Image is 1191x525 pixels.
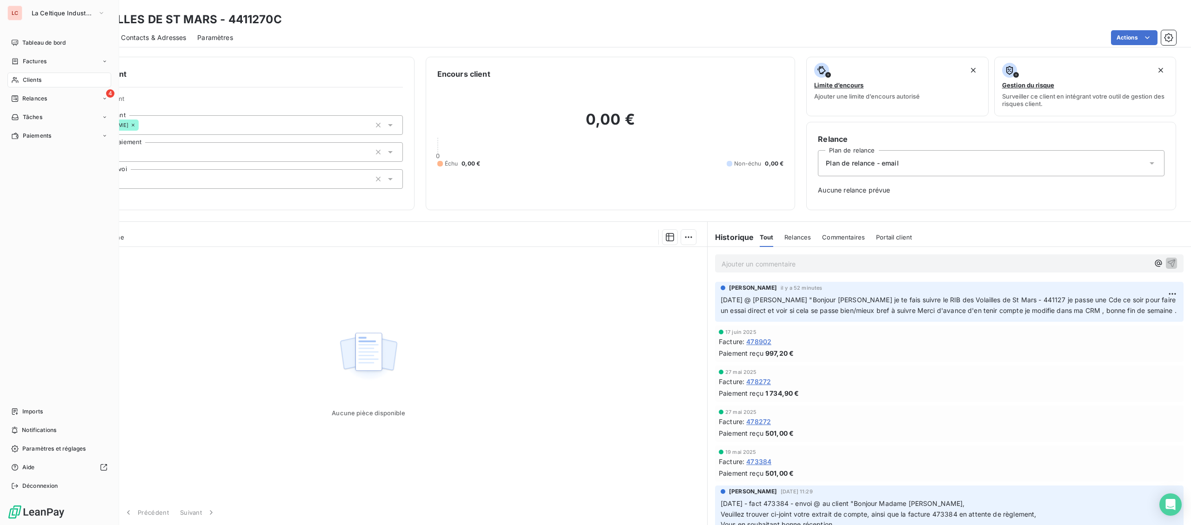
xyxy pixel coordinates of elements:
span: [DATE] - fact 473384 - envoi @ au client "Bonjour Madame [PERSON_NAME], [721,499,965,507]
span: 27 mai 2025 [725,369,757,375]
span: 0,00 € [765,159,783,168]
span: La Celtique Industrielle [32,9,94,17]
button: Suivant [174,503,221,522]
span: Facture : [719,377,744,386]
button: Limite d’encoursAjouter une limite d’encours autorisé [806,57,988,116]
span: 1 734,90 € [765,388,799,398]
span: 4 [106,89,114,98]
a: Aide [7,460,111,475]
span: Commentaires [822,233,865,241]
span: Facture : [719,337,744,346]
span: 473384 [746,457,771,466]
span: 17 juin 2025 [725,329,756,335]
span: Gestion du risque [1002,81,1054,89]
span: Non-échu [734,159,761,168]
span: Clients [23,76,41,84]
span: 478272 [746,377,771,386]
span: Échu [445,159,458,168]
h6: Encours client [437,68,490,80]
h3: VOLAILLES DE ST MARS - 4411270C [82,11,282,28]
span: 0,00 € [462,159,480,168]
div: Open Intercom Messenger [1159,493,1182,516]
button: Actions [1111,30,1158,45]
span: Factures [23,57,47,66]
h6: Relance [818,133,1164,145]
span: [PERSON_NAME] [729,284,777,292]
span: Relances [22,94,47,103]
span: Relances [784,233,811,241]
input: Ajouter une valeur [119,175,127,183]
h6: Historique [708,232,754,243]
span: Plan de relance - email [826,159,898,168]
span: Paiements [23,132,51,140]
span: Propriétés Client [75,95,403,108]
span: Paiement reçu [719,428,763,438]
img: Logo LeanPay [7,505,65,519]
span: 501,00 € [765,468,794,478]
span: Contacts & Adresses [121,33,186,42]
span: Paiement reçu [719,468,763,478]
span: 27 mai 2025 [725,409,757,415]
button: Précédent [118,503,174,522]
span: Déconnexion [22,482,58,490]
span: Notifications [22,426,56,434]
h6: Informations client [56,68,403,80]
div: LC [7,6,22,20]
span: 501,00 € [765,428,794,438]
span: Facture : [719,417,744,426]
img: Empty state [339,327,398,385]
span: 0 [436,152,440,159]
span: [PERSON_NAME] [729,487,777,496]
span: Aucune relance prévue [818,186,1164,195]
span: Paiement reçu [719,388,763,398]
span: Tâches [23,113,42,121]
span: Veuillez trouver ci-joint votre extrait de compte, ainsi que la facture 473384 en attente de règl... [721,510,1036,518]
span: Surveiller ce client en intégrant votre outil de gestion des risques client. [1002,93,1168,107]
h2: 0,00 € [437,110,784,138]
input: Ajouter une valeur [139,121,146,129]
span: il y a 52 minutes [781,285,823,291]
span: 997,20 € [765,348,794,358]
span: 478272 [746,417,771,426]
span: [DATE] 11:29 [781,489,813,494]
span: Tout [760,233,774,241]
span: Paramètres [197,33,233,42]
span: Ajouter une limite d’encours autorisé [814,93,920,100]
span: 478902 [746,337,771,346]
span: Aucune pièce disponible [332,409,405,417]
span: Tableau de bord [22,39,66,47]
span: Facture : [719,457,744,466]
span: 19 mai 2025 [725,449,756,455]
span: Imports [22,407,43,416]
span: Paramètres et réglages [22,445,86,453]
span: Portail client [876,233,912,241]
button: Gestion du risqueSurveiller ce client en intégrant votre outil de gestion des risques client. [994,57,1176,116]
span: Paiement reçu [719,348,763,358]
span: Aide [22,463,35,472]
span: Limite d’encours [814,81,863,89]
span: [DATE] @ [PERSON_NAME] "Bonjour [PERSON_NAME] je te fais suivre le RIB des Volailles de St Mars -... [721,296,1178,314]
